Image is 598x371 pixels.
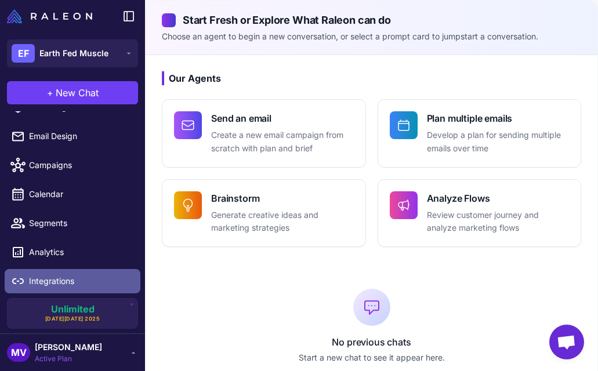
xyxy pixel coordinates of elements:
button: BrainstormGenerate creative ideas and marketing strategies [162,179,366,248]
a: Calendar [5,182,140,206]
button: EFEarth Fed Muscle [7,39,138,67]
div: Open chat [549,325,584,359]
h4: Send an email [211,111,354,125]
a: Analytics [5,240,140,264]
p: Start a new chat to see it appear here. [162,351,581,364]
a: Segments [5,211,140,235]
p: No previous chats [162,335,581,349]
p: Choose an agent to begin a new conversation, or select a prompt card to jumpstart a conversation. [162,30,581,43]
h2: Start Fresh or Explore What Raleon can do [162,12,581,28]
span: Unlimited [51,304,95,314]
span: [PERSON_NAME] [35,341,102,354]
h3: Our Agents [162,71,581,85]
p: Create a new email campaign from scratch with plan and brief [211,129,354,155]
button: +New Chat [7,81,138,104]
span: Email Design [29,130,131,143]
p: Develop a plan for sending multiple emails over time [427,129,570,155]
p: Review customer journey and analyze marketing flows [427,209,570,235]
span: Analytics [29,246,131,259]
div: EF [12,44,35,63]
a: Raleon Logo [7,9,97,23]
img: Raleon Logo [7,9,92,23]
span: Calendar [29,188,131,201]
span: + [47,86,53,100]
span: Active Plan [35,354,102,364]
h4: Brainstorm [211,191,354,205]
span: New Chat [56,86,99,100]
button: Send an emailCreate a new email campaign from scratch with plan and brief [162,99,366,168]
h4: Analyze Flows [427,191,570,205]
a: Campaigns [5,153,140,177]
span: Integrations [29,275,131,288]
div: MV [7,343,30,362]
span: Campaigns [29,159,131,172]
p: Generate creative ideas and marketing strategies [211,209,354,235]
button: Plan multiple emailsDevelop a plan for sending multiple emails over time [378,99,582,168]
span: Earth Fed Muscle [39,47,108,60]
span: [DATE][DATE] 2025 [45,315,100,323]
button: Analyze FlowsReview customer journey and analyze marketing flows [378,179,582,248]
a: Integrations [5,269,140,293]
h4: Plan multiple emails [427,111,570,125]
span: Segments [29,217,131,230]
a: Email Design [5,124,140,148]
